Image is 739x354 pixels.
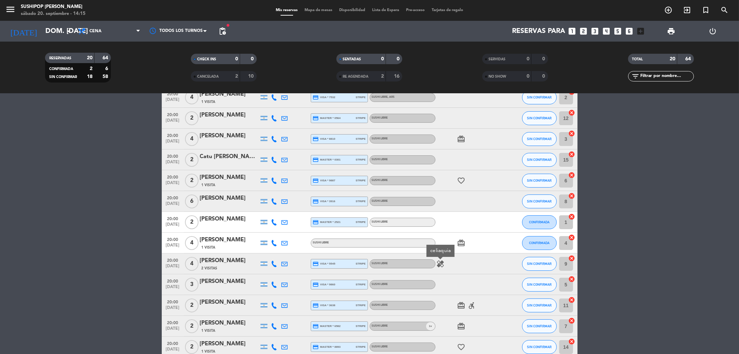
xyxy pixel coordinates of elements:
[664,6,672,14] i: add_circle_outline
[632,58,643,61] span: TOTAL
[614,27,623,36] i: looks_5
[527,262,552,266] span: SIN CONFIRMAR
[200,111,259,120] div: [PERSON_NAME]
[164,235,182,243] span: 20:00
[372,158,388,161] span: SUSHI LIBRE
[185,153,199,167] span: 2
[49,57,71,60] span: RESERVADAS
[185,111,199,125] span: 2
[468,301,476,310] i: accessible_forward
[313,323,319,329] i: credit_card
[313,136,319,142] i: credit_card
[356,324,366,328] span: stripe
[164,97,182,105] span: [DATE]
[527,345,552,349] span: SIN CONFIRMAR
[313,344,319,350] i: credit_card
[313,157,319,163] i: credit_card
[164,222,182,230] span: [DATE]
[200,173,259,182] div: [PERSON_NAME]
[569,213,575,220] i: cancel
[164,152,182,160] span: 20:00
[529,220,549,224] span: CONFIRMADA
[313,219,319,225] i: credit_card
[200,298,259,307] div: [PERSON_NAME]
[457,301,466,310] i: card_giftcard
[527,116,552,120] span: SIN CONFIRMAR
[356,116,366,120] span: stripe
[591,27,600,36] i: looks_3
[202,266,218,271] span: 2 Visitas
[522,299,557,312] button: SIN CONFIRMAR
[356,178,366,183] span: stripe
[569,276,575,283] i: cancel
[164,326,182,334] span: [DATE]
[522,153,557,167] button: SIN CONFIRMAR
[426,322,435,330] span: v
[372,283,388,286] span: SUSHI LIBRE
[569,192,575,199] i: cancel
[569,317,575,324] i: cancel
[164,173,182,181] span: 20:00
[388,96,395,98] span: , ARS
[569,338,575,345] i: cancel
[164,201,182,209] span: [DATE]
[5,4,16,17] button: menu
[527,95,552,99] span: SIN CONFIRMAR
[667,27,675,35] span: print
[49,67,73,71] span: CONFIRMADA
[670,57,675,61] strong: 20
[522,90,557,104] button: SIN CONFIRMAR
[569,130,575,137] i: cancel
[164,118,182,126] span: [DATE]
[105,66,109,71] strong: 6
[372,221,388,223] span: SUSHI LIBRE
[313,198,319,205] i: credit_card
[202,328,215,334] span: 1 Visita
[512,27,565,35] span: Reservas para
[426,245,455,257] div: celiaquia
[202,245,215,250] span: 1 Visita
[21,10,86,17] div: sábado 20. septiembre - 14:15
[251,57,255,61] strong: 0
[313,261,319,267] i: credit_card
[356,95,366,100] span: stripe
[200,277,259,286] div: [PERSON_NAME]
[625,27,634,36] i: looks_6
[356,157,366,162] span: stripe
[5,4,16,15] i: menu
[164,264,182,272] span: [DATE]
[437,260,445,268] i: healing
[457,239,466,247] i: card_giftcard
[522,215,557,229] button: CONFIRMADA
[164,256,182,264] span: 20:00
[313,115,341,121] span: master * 0564
[522,132,557,146] button: SIN CONFIRMAR
[313,282,319,288] i: credit_card
[164,318,182,326] span: 20:00
[313,261,335,267] span: visa * 5545
[164,297,182,305] span: 20:00
[569,296,575,303] i: cancel
[301,8,336,12] span: Mapa de mesas
[527,158,552,162] span: SIN CONFIRMAR
[226,23,230,27] span: fiber_manual_record
[522,278,557,292] button: SIN CONFIRMAR
[356,261,366,266] span: stripe
[702,6,710,14] i: turned_in_not
[394,74,401,79] strong: 16
[522,340,557,354] button: SIN CONFIRMAR
[527,74,529,79] strong: 0
[369,8,403,12] span: Lista de Espera
[522,174,557,188] button: SIN CONFIRMAR
[397,57,401,61] strong: 0
[720,6,729,14] i: search
[372,179,388,182] span: SUSHI LIBRE
[185,319,199,333] span: 2
[569,151,575,158] i: cancel
[522,236,557,250] button: CONFIRMADA
[313,178,335,184] span: visa * 9887
[569,234,575,241] i: cancel
[489,58,505,61] span: SERVIDAS
[522,195,557,208] button: SIN CONFIRMAR
[569,172,575,179] i: cancel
